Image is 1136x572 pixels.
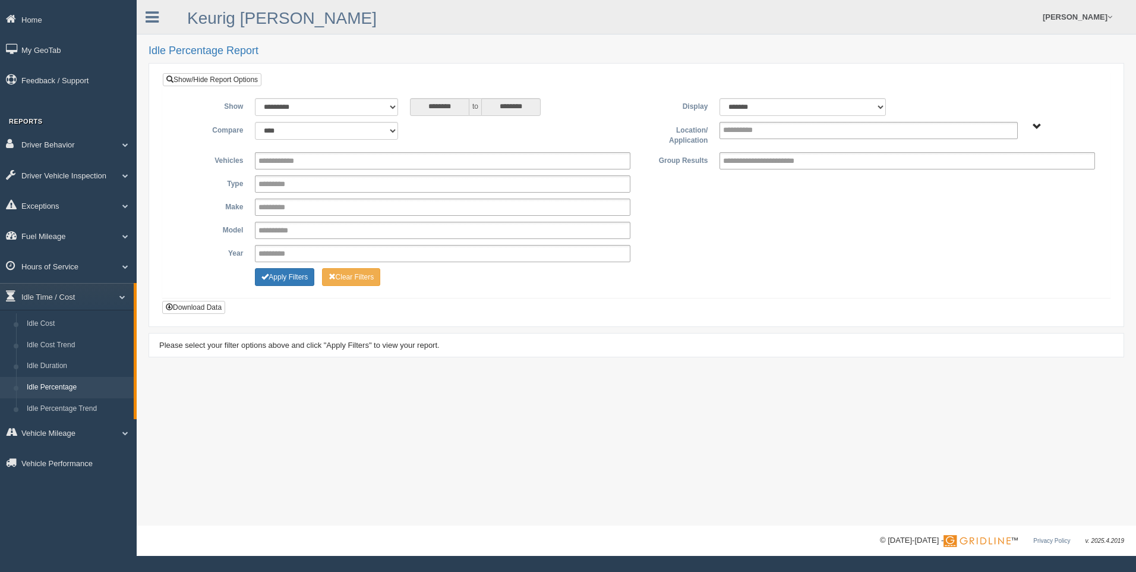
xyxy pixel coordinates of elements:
label: Make [172,199,249,213]
label: Year [172,245,249,259]
button: Change Filter Options [322,268,381,286]
label: Compare [172,122,249,136]
div: © [DATE]-[DATE] - ™ [880,535,1124,547]
img: Gridline [943,535,1011,547]
a: Idle Duration [21,356,134,377]
span: Please select your filter options above and click "Apply Filters" to view your report. [159,341,440,350]
span: to [469,98,481,116]
span: v. 2025.4.2019 [1085,538,1124,544]
label: Type [172,175,249,190]
h2: Idle Percentage Report [149,45,1124,57]
button: Download Data [162,301,225,314]
label: Group Results [636,152,714,166]
a: Keurig [PERSON_NAME] [187,9,377,27]
a: Privacy Policy [1033,538,1070,544]
label: Vehicles [172,152,249,166]
a: Idle Cost Trend [21,335,134,356]
a: Idle Cost [21,313,134,335]
a: Show/Hide Report Options [163,73,261,86]
a: Idle Percentage Trend [21,398,134,420]
label: Display [636,98,714,112]
button: Change Filter Options [255,268,314,286]
label: Location/ Application [636,122,714,146]
a: Idle Percentage [21,377,134,398]
label: Model [172,222,249,236]
label: Show [172,98,249,112]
